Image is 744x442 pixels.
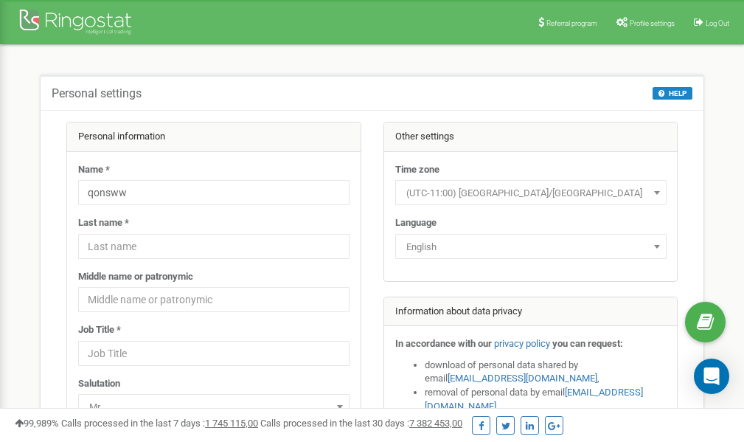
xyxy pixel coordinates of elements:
label: Language [395,216,437,230]
strong: In accordance with our [395,338,492,349]
span: English [395,234,667,259]
input: Middle name or patronymic [78,287,350,312]
h5: Personal settings [52,87,142,100]
label: Job Title * [78,323,121,337]
u: 1 745 115,00 [205,418,258,429]
span: 99,989% [15,418,59,429]
li: download of personal data shared by email , [425,359,667,386]
a: privacy policy [494,338,550,349]
input: Last name [78,234,350,259]
input: Name [78,180,350,205]
span: Mr. [83,397,344,418]
label: Name * [78,163,110,177]
span: Profile settings [630,19,675,27]
div: Open Intercom Messenger [694,359,729,394]
span: (UTC-11:00) Pacific/Midway [400,183,661,204]
u: 7 382 453,00 [409,418,462,429]
label: Middle name or patronymic [78,270,193,284]
input: Job Title [78,341,350,366]
button: HELP [653,87,692,100]
div: Other settings [384,122,678,152]
span: Referral program [546,19,597,27]
span: Mr. [78,394,350,419]
span: Calls processed in the last 30 days : [260,418,462,429]
span: Calls processed in the last 7 days : [61,418,258,429]
label: Salutation [78,377,120,391]
label: Time zone [395,163,439,177]
span: Log Out [706,19,729,27]
span: English [400,237,661,258]
span: (UTC-11:00) Pacific/Midway [395,180,667,205]
strong: you can request: [552,338,623,349]
a: [EMAIL_ADDRESS][DOMAIN_NAME] [448,373,597,384]
div: Information about data privacy [384,297,678,327]
label: Last name * [78,216,129,230]
div: Personal information [67,122,361,152]
li: removal of personal data by email , [425,386,667,413]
